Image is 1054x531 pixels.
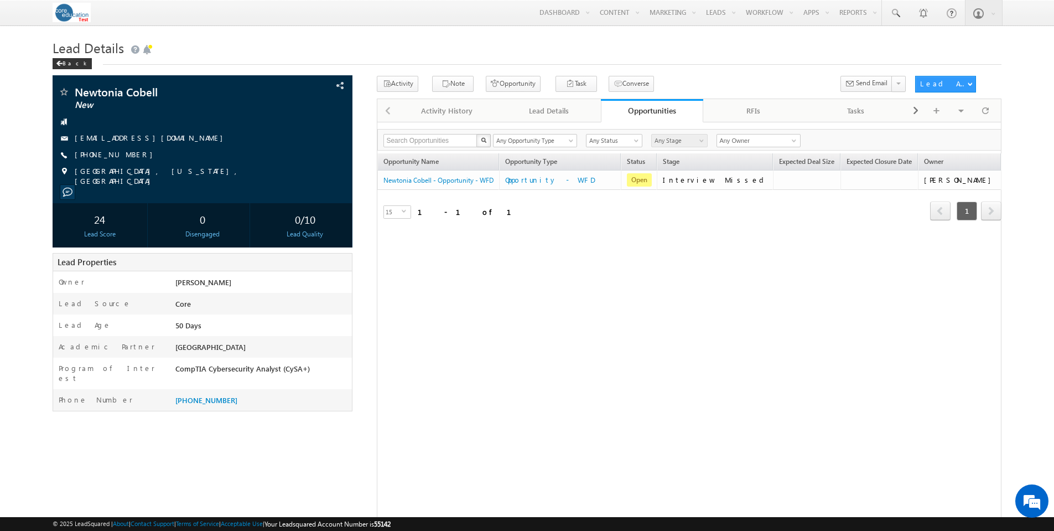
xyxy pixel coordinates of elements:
a: Expected Deal Size [773,156,840,170]
div: Opportunities [609,105,695,116]
a: Stage [657,156,685,170]
button: Activity [377,76,418,92]
span: Owner [924,157,943,166]
a: Any Status [586,134,642,147]
label: Lead Age [59,320,111,330]
img: Search [481,137,486,143]
span: Open [627,173,652,187]
a: prev [930,203,951,220]
a: Opportunity - WFD [505,173,616,187]
div: Back [53,58,92,69]
div: CompTIA Cybersecurity Analyst (CySA+) [173,363,352,379]
a: Any Opportunity Type [493,134,577,147]
input: Type to Search [716,134,801,147]
div: Core [173,298,352,314]
span: Opportunity Name [383,157,439,166]
a: Tasks [805,99,907,122]
div: 0/10 [261,209,349,229]
div: Lead Actions [920,79,967,89]
span: 55142 [374,520,391,528]
span: [GEOGRAPHIC_DATA], [US_STATE], [GEOGRAPHIC_DATA] [75,166,320,186]
div: Tasks [814,104,897,117]
span: Opportunity Type [500,156,620,170]
a: Opportunity Name [378,156,444,170]
button: Send Email [840,76,892,92]
a: About [113,520,129,527]
span: Any Opportunity Type [494,136,570,146]
a: Status [621,156,656,170]
a: [PHONE_NUMBER] [75,149,158,159]
span: Expected Deal Size [779,157,834,166]
a: RFIs [703,99,806,122]
label: Phone Number [59,395,133,405]
a: Acceptable Use [221,520,263,527]
a: Back [53,58,97,67]
span: Lead Properties [58,256,116,267]
div: 1 - 1 of 1 [418,205,525,218]
span: New [75,100,262,111]
span: [PERSON_NAME] [175,277,231,287]
div: 50 Days [173,320,352,336]
div: RFIs [712,104,796,117]
span: Lead Details [53,39,124,56]
span: prev [930,202,951,220]
span: Any Status [586,136,639,146]
a: [PHONE_NUMBER] [175,395,237,405]
span: select [402,209,411,214]
div: Disengaged [158,229,247,239]
a: Activity History [396,99,499,122]
button: Lead Actions [915,76,976,92]
a: Terms of Service [176,520,219,527]
label: Lead Source [59,298,131,308]
button: Task [555,76,597,92]
img: Custom Logo [53,3,91,22]
a: Contact Support [131,520,174,527]
div: Lead Score [55,229,144,239]
div: 24 [55,209,144,229]
div: [GEOGRAPHIC_DATA] [173,342,352,357]
span: Expected Closure Date [847,157,912,166]
a: Any Stage [651,134,708,147]
span: Any Stage [652,136,704,146]
span: © 2025 LeadSquared | | | | | [53,519,391,529]
a: Expected Closure Date [841,156,917,170]
button: Note [432,76,474,92]
button: Converse [609,76,654,92]
div: Interview Missed [663,175,768,185]
a: Opportunities [601,99,703,122]
div: Lead Details [507,104,591,117]
span: Newtonia Cobell [75,86,262,97]
span: Stage [663,157,679,166]
div: 0 [158,209,247,229]
a: next [981,203,1001,220]
div: [PERSON_NAME] [924,175,996,185]
span: next [981,202,1001,220]
a: Show All Items [786,135,799,146]
span: Your Leadsquared Account Number is [264,520,391,528]
a: Newtonia Cobell - Opportunity - WFD [383,176,494,184]
span: Send Email [856,78,887,88]
a: [EMAIL_ADDRESS][DOMAIN_NAME] [75,133,229,142]
button: Opportunity [486,76,541,92]
a: Lead Details [499,99,601,122]
label: Program of Interest [59,363,161,383]
div: Lead Quality [261,229,349,239]
label: Academic Partner [59,342,155,352]
label: Owner [59,277,85,287]
div: Activity History [405,104,489,117]
span: 1 [957,202,977,220]
span: 15 [384,206,402,218]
